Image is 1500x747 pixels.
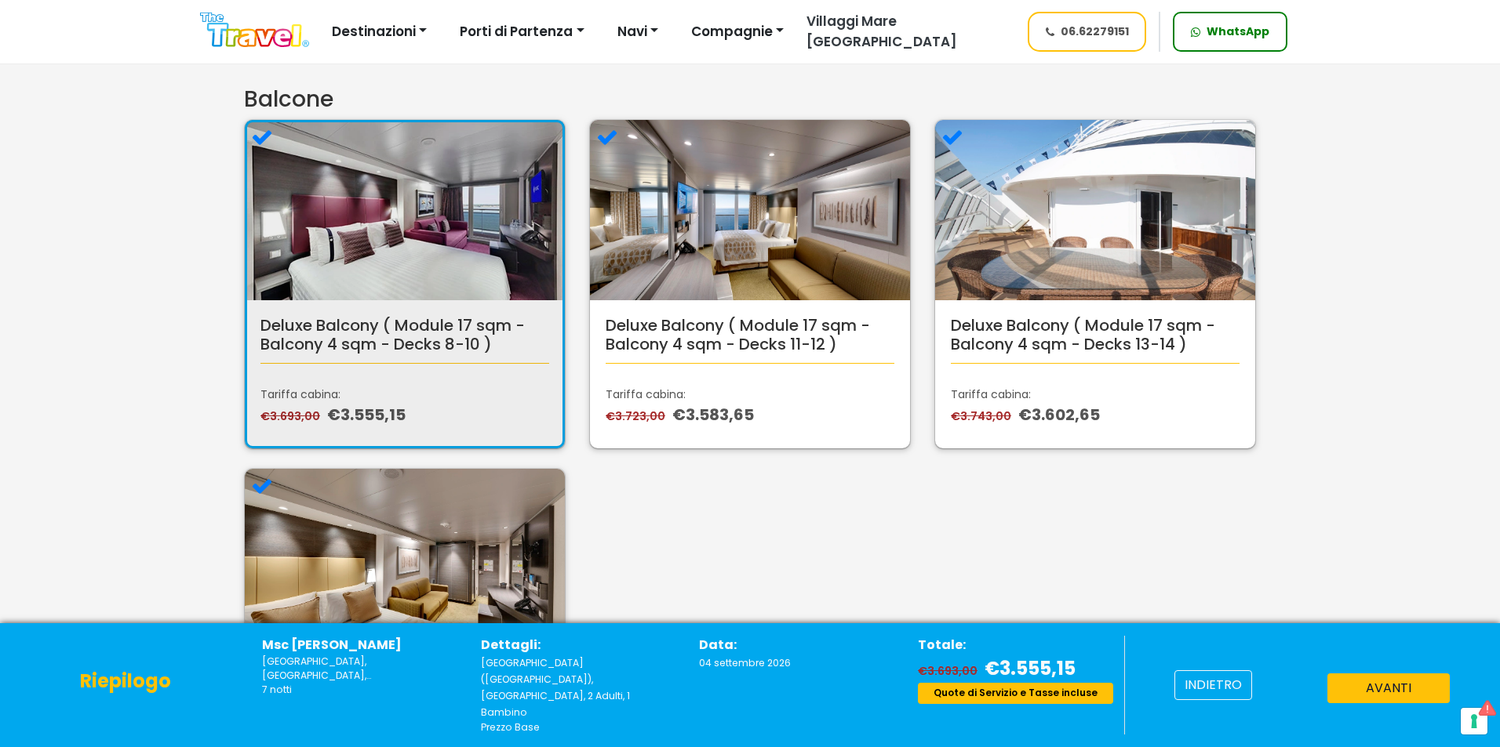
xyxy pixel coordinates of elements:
button: indietro [1174,670,1252,700]
span: 06.62279151 [1061,24,1129,40]
h3: Balcone [244,86,1256,113]
span: €3.583,65 [672,404,754,426]
p: Tariffa cabina: [951,386,1240,403]
img: BR2.webp [590,120,910,300]
button: Navi [607,16,668,48]
div: Quote di Servizio e Tasse incluse [918,683,1113,705]
span: €3.743,00 [951,408,1015,424]
span: 04 settembre 2026 [699,656,791,669]
a: Villaggi Mare [GEOGRAPHIC_DATA] [794,12,1013,52]
img: BR3.webp [935,120,1255,300]
p: 7 notti [262,683,457,697]
span: [GEOGRAPHIC_DATA] ([GEOGRAPHIC_DATA]), [GEOGRAPHIC_DATA], 2 Adulti, 1 Bambino [481,656,630,719]
span: €3.693,00 [918,663,981,679]
span: Villaggi Mare [GEOGRAPHIC_DATA] [806,12,957,51]
span: WhatsApp [1207,24,1269,40]
span: €3.602,65 [1018,404,1100,426]
span: €3.555,15 [985,655,1076,681]
img: Logo The Travel [200,13,309,48]
button: Compagnie [681,16,794,48]
p: Prezzo Base [481,720,676,734]
p: Msc [PERSON_NAME] [262,636,457,655]
p: Tariffa cabina: [606,386,894,403]
h5: Deluxe Balcony ( Module 17 sqm - Balcony 4 sqm - Decks 11-12 ) [606,316,894,354]
img: BA.webp [245,469,565,649]
a: WhatsApp [1173,12,1287,52]
h5: Deluxe Balcony ( Module 17 sqm - Balcony 4 sqm - Decks 13-14 ) [951,316,1240,354]
p: Totale: [918,636,1113,655]
p: Data: [699,636,894,655]
small: Palermo,Naples,Livorno,Marseille,Barcelona,La Goulette,Palermo [262,655,457,684]
h4: Riepilogo [80,670,171,693]
button: Destinazioni [322,16,437,48]
button: Porti di Partenza [450,16,594,48]
span: €3.723,00 [606,408,669,424]
p: Dettagli: [481,636,676,655]
button: avanti [1327,673,1450,703]
a: 06.62279151 [1028,12,1147,52]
